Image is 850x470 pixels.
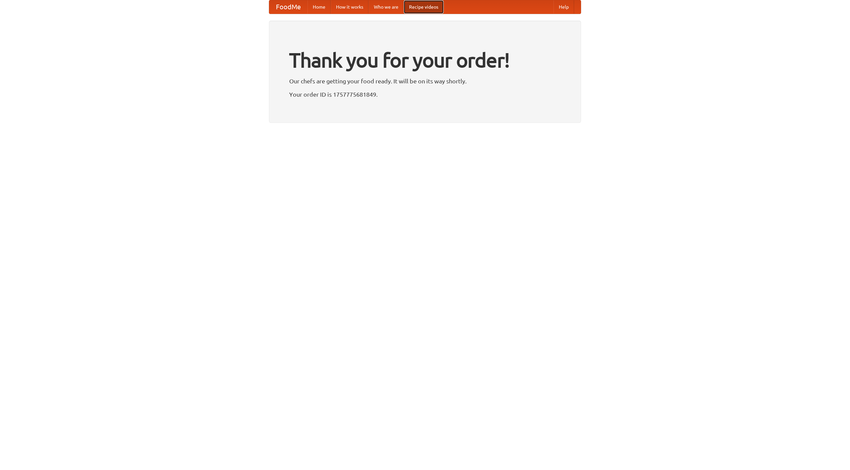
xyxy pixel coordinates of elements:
a: Who we are [369,0,404,14]
a: FoodMe [269,0,307,14]
a: How it works [331,0,369,14]
a: Home [307,0,331,14]
h1: Thank you for your order! [289,44,561,76]
p: Our chefs are getting your food ready. It will be on its way shortly. [289,76,561,86]
a: Help [553,0,574,14]
p: Your order ID is 1757775681849. [289,89,561,99]
a: Recipe videos [404,0,444,14]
